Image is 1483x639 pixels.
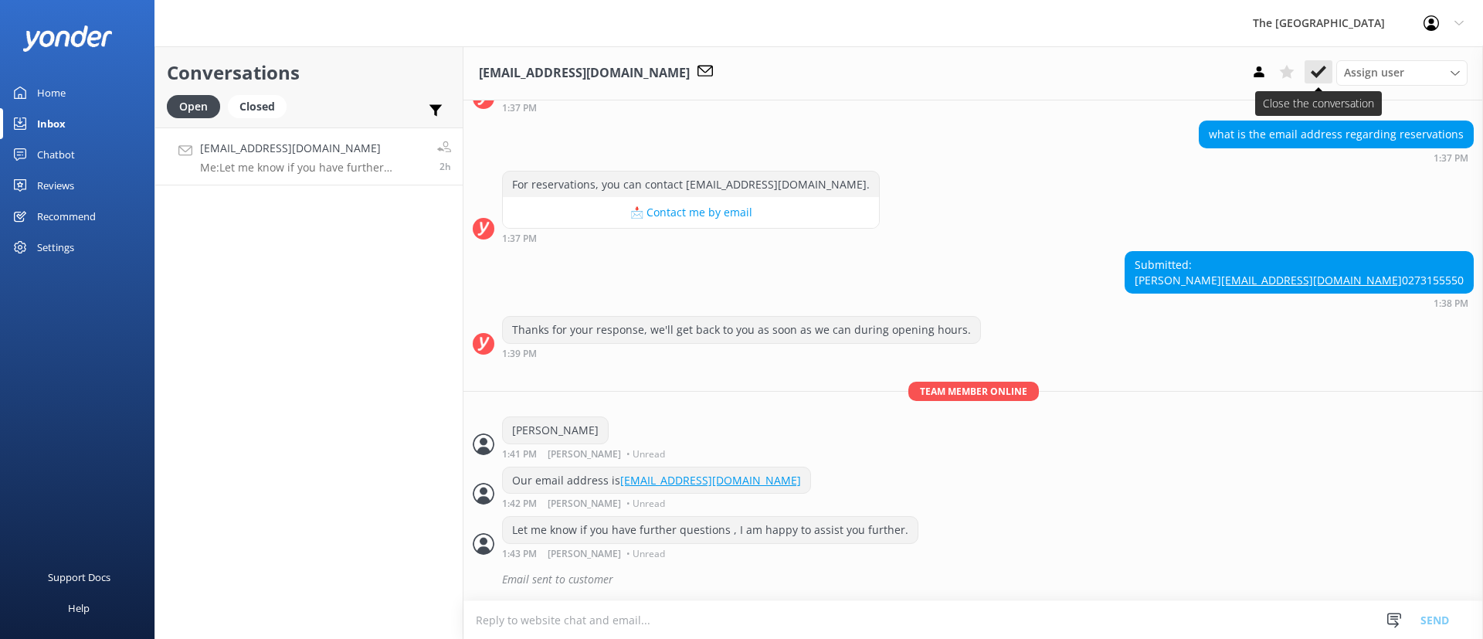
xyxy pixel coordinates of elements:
[68,593,90,624] div: Help
[620,473,801,488] a: [EMAIL_ADDRESS][DOMAIN_NAME]
[37,108,66,139] div: Inbox
[502,348,981,359] div: 01:39pm 18-Aug-2025 (UTC -10:00) Pacific/Honolulu
[502,448,669,459] div: 01:41pm 18-Aug-2025 (UTC -10:00) Pacific/Honolulu
[37,170,74,201] div: Reviews
[548,499,621,508] span: [PERSON_NAME]
[502,498,811,508] div: 01:42pm 18-Aug-2025 (UTC -10:00) Pacific/Honolulu
[1344,64,1404,81] span: Assign user
[548,549,621,559] span: [PERSON_NAME]
[167,58,451,87] h2: Conversations
[37,201,96,232] div: Recommend
[503,317,980,343] div: Thanks for your response, we'll get back to you as soon as we can during opening hours.
[473,566,1474,593] div: 2025-08-18T23:46:22.182
[503,517,918,543] div: Let me know if you have further questions , I am happy to assist you further.
[1434,154,1468,163] strong: 1:37 PM
[1199,152,1474,163] div: 01:37pm 18-Aug-2025 (UTC -10:00) Pacific/Honolulu
[200,161,426,175] p: Me: Let me know if you have further questions , I am happy to assist you further.
[200,140,426,157] h4: [EMAIL_ADDRESS][DOMAIN_NAME]
[1336,60,1468,85] div: Assign User
[1200,121,1473,148] div: what is the email address regarding reservations
[502,104,537,113] strong: 1:37 PM
[439,160,451,173] span: 01:43pm 18-Aug-2025 (UTC -10:00) Pacific/Honolulu
[48,562,110,593] div: Support Docs
[502,234,537,243] strong: 1:37 PM
[502,548,918,559] div: 01:43pm 18-Aug-2025 (UTC -10:00) Pacific/Honolulu
[502,499,537,508] strong: 1:42 PM
[503,467,810,494] div: Our email address is
[37,77,66,108] div: Home
[502,450,537,459] strong: 1:41 PM
[502,549,537,559] strong: 1:43 PM
[37,232,74,263] div: Settings
[503,417,608,444] div: [PERSON_NAME]
[228,95,287,118] div: Closed
[1125,252,1473,293] div: Submitted: [PERSON_NAME] 0273155550
[626,549,665,559] span: • Unread
[479,63,690,83] h3: [EMAIL_ADDRESS][DOMAIN_NAME]
[167,97,228,114] a: Open
[502,349,537,359] strong: 1:39 PM
[1221,273,1402,287] a: [EMAIL_ADDRESS][DOMAIN_NAME]
[626,499,665,508] span: • Unread
[23,25,112,51] img: yonder-white-logo.png
[502,566,1474,593] div: Email sent to customer
[37,139,75,170] div: Chatbot
[228,97,294,114] a: Closed
[167,95,220,118] div: Open
[502,102,1013,113] div: 01:37pm 18-Aug-2025 (UTC -10:00) Pacific/Honolulu
[1125,297,1474,308] div: 01:38pm 18-Aug-2025 (UTC -10:00) Pacific/Honolulu
[155,127,463,185] a: [EMAIL_ADDRESS][DOMAIN_NAME]Me:Let me know if you have further questions , I am happy to assist y...
[502,233,880,243] div: 01:37pm 18-Aug-2025 (UTC -10:00) Pacific/Honolulu
[503,197,879,228] button: 📩 Contact me by email
[503,172,879,198] div: For reservations, you can contact [EMAIL_ADDRESS][DOMAIN_NAME].
[548,450,621,459] span: [PERSON_NAME]
[626,450,665,459] span: • Unread
[908,382,1039,401] span: Team member online
[1434,299,1468,308] strong: 1:38 PM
